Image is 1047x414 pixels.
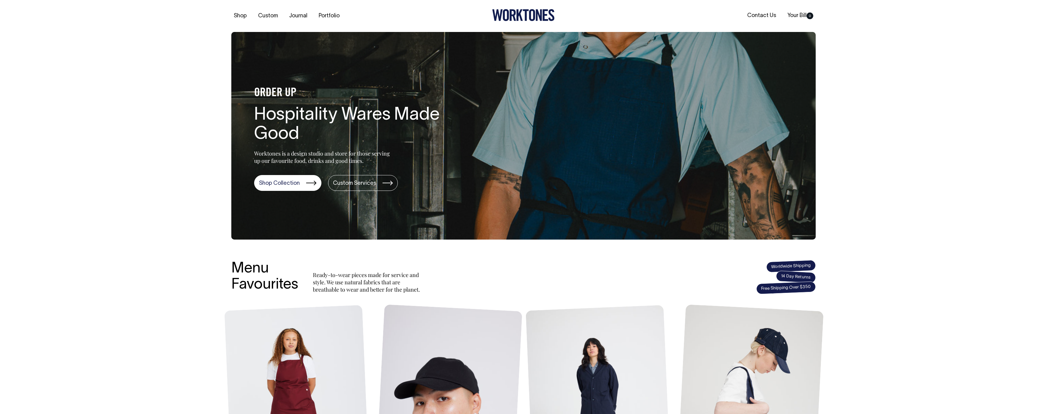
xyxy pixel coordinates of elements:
a: Contact Us [745,11,779,21]
span: Free Shipping Over $350 [756,281,816,294]
p: Ready-to-wear pieces made for service and style. We use natural fabrics that are breathable to we... [313,271,422,293]
a: Custom Services [328,175,398,191]
a: Custom [256,11,280,21]
h3: Menu Favourites [231,261,298,293]
span: 14 Day Returns [776,271,816,283]
a: Shop Collection [254,175,321,191]
span: Worldwide Shipping [766,260,816,272]
h1: Hospitality Wares Made Good [254,106,449,145]
h4: ORDER UP [254,87,449,100]
a: Your Bill0 [785,11,816,21]
a: Portfolio [316,11,342,21]
a: Journal [287,11,310,21]
a: Shop [231,11,249,21]
span: 0 [807,12,813,19]
p: Worktones is a design studio and store for those serving up our favourite food, drinks and good t... [254,150,393,164]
